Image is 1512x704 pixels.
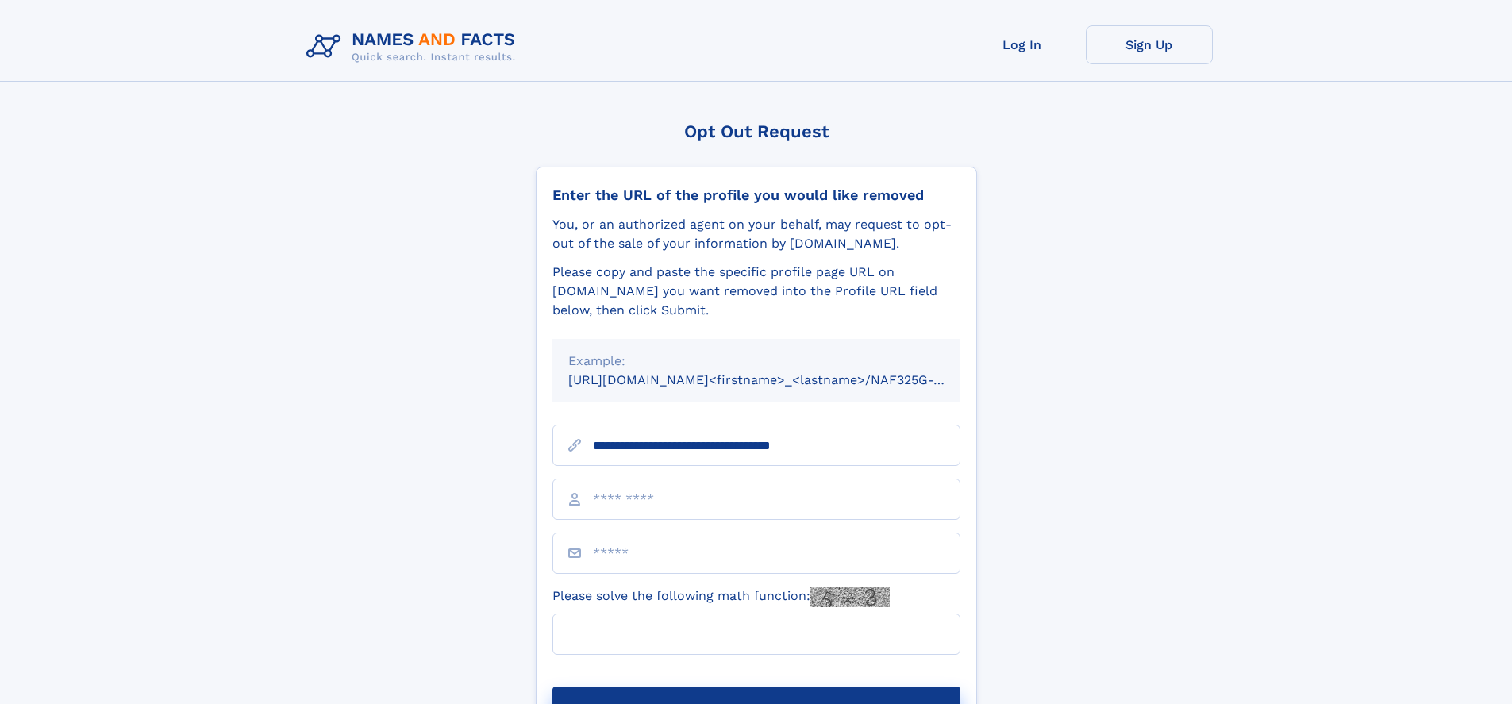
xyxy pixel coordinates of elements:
a: Log In [959,25,1086,64]
a: Sign Up [1086,25,1213,64]
div: Please copy and paste the specific profile page URL on [DOMAIN_NAME] you want removed into the Pr... [552,263,960,320]
div: You, or an authorized agent on your behalf, may request to opt-out of the sale of your informatio... [552,215,960,253]
div: Enter the URL of the profile you would like removed [552,187,960,204]
div: Example: [568,352,945,371]
small: [URL][DOMAIN_NAME]<firstname>_<lastname>/NAF325G-xxxxxxxx [568,372,991,387]
div: Opt Out Request [536,121,977,141]
img: Logo Names and Facts [300,25,529,68]
label: Please solve the following math function: [552,587,890,607]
